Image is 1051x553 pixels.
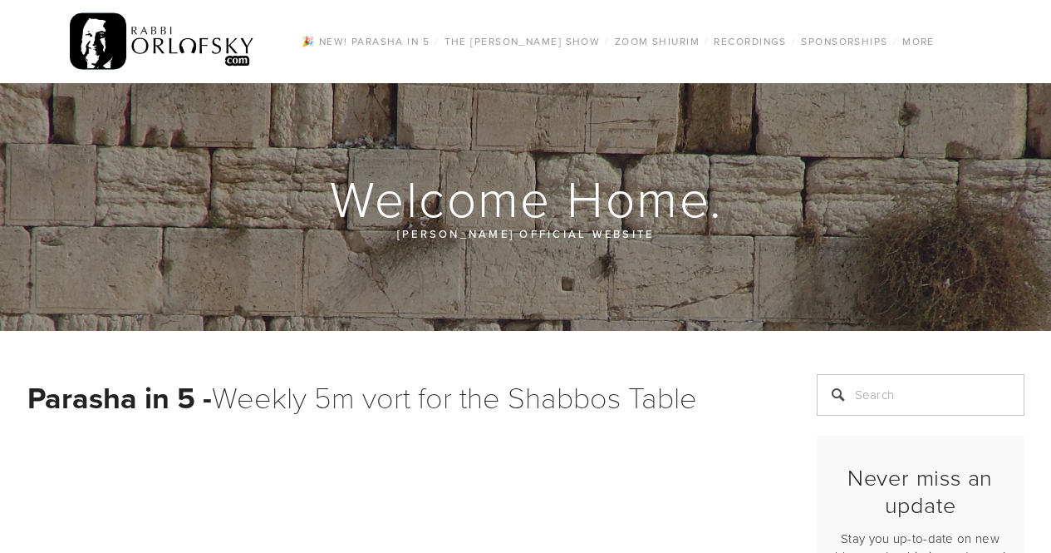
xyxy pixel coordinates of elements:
img: RabbiOrlofsky.com [70,9,255,74]
span: / [435,34,439,48]
a: The [PERSON_NAME] Show [440,31,606,52]
p: [PERSON_NAME] official website [127,225,925,243]
span: / [893,34,897,48]
a: 🎉 NEW! Parasha in 5 [297,31,435,52]
input: Search [817,374,1024,416]
a: Zoom Shiurim [610,31,705,52]
h1: Weekly 5m vort for the Shabbos Table [27,374,775,420]
span: / [605,34,609,48]
span: / [705,34,709,48]
a: Sponsorships [796,31,892,52]
a: Recordings [709,31,791,52]
span: / [792,34,796,48]
a: More [897,31,940,52]
h2: Never miss an update [831,464,1010,518]
strong: Parasha in 5 - [27,376,212,419]
h1: Welcome Home. [27,171,1026,225]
